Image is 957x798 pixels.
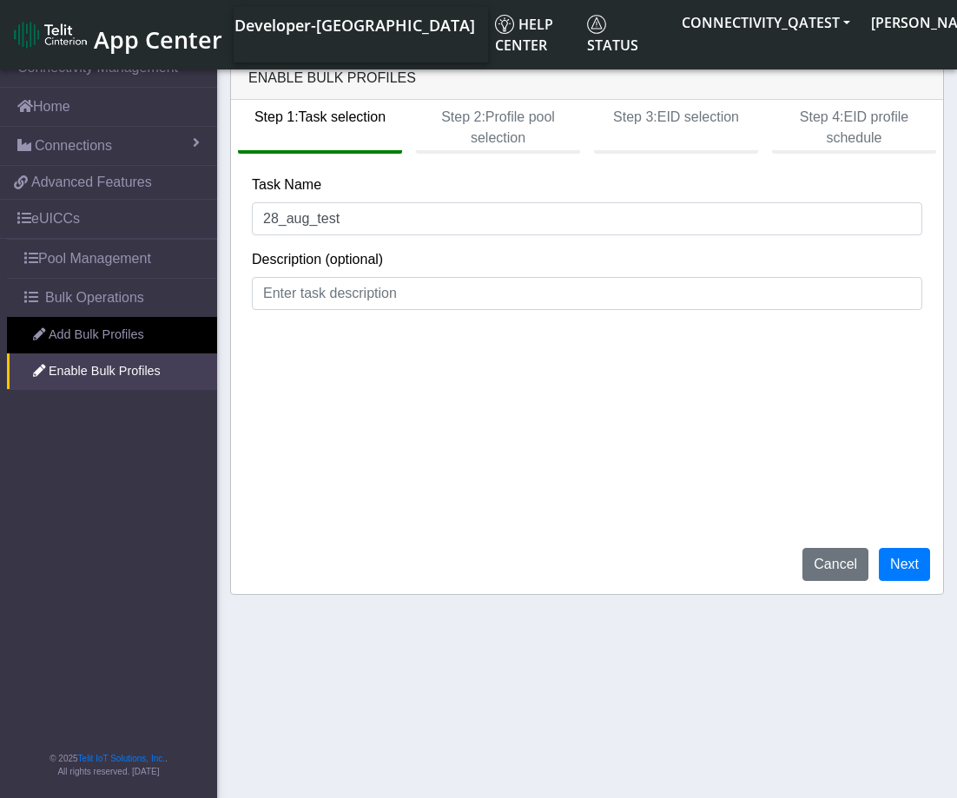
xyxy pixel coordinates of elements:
[234,7,474,42] a: Your current platform instance
[94,23,222,56] span: App Center
[234,15,475,36] span: Developer-[GEOGRAPHIC_DATA]
[7,279,217,317] a: Bulk Operations
[495,15,514,34] img: knowledge.svg
[14,21,87,49] img: logo-telit-cinterion-gw-new.png
[252,277,922,310] input: Enter task description
[802,548,868,581] button: Cancel
[31,172,152,193] span: Advanced Features
[252,249,383,270] label: Description (optional)
[495,15,553,55] span: Help center
[78,754,165,763] a: Telit IoT Solutions, Inc.
[7,240,217,278] a: Pool Management
[488,7,580,63] a: Help center
[252,175,321,195] label: Task Name
[587,15,638,55] span: Status
[7,353,217,390] a: Enable Bulk Profiles
[238,100,402,154] btn: Step 1: Task selection
[14,16,220,54] a: App Center
[35,135,112,156] span: Connections
[252,202,922,235] input: Enter task name
[587,15,606,34] img: status.svg
[231,57,943,100] div: Enable Bulk Profiles
[45,287,144,308] span: Bulk Operations
[580,7,671,63] a: Status
[671,7,861,38] button: CONNECTIVITY_QATEST
[7,317,217,353] a: Add Bulk Profiles
[879,548,930,581] button: Next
